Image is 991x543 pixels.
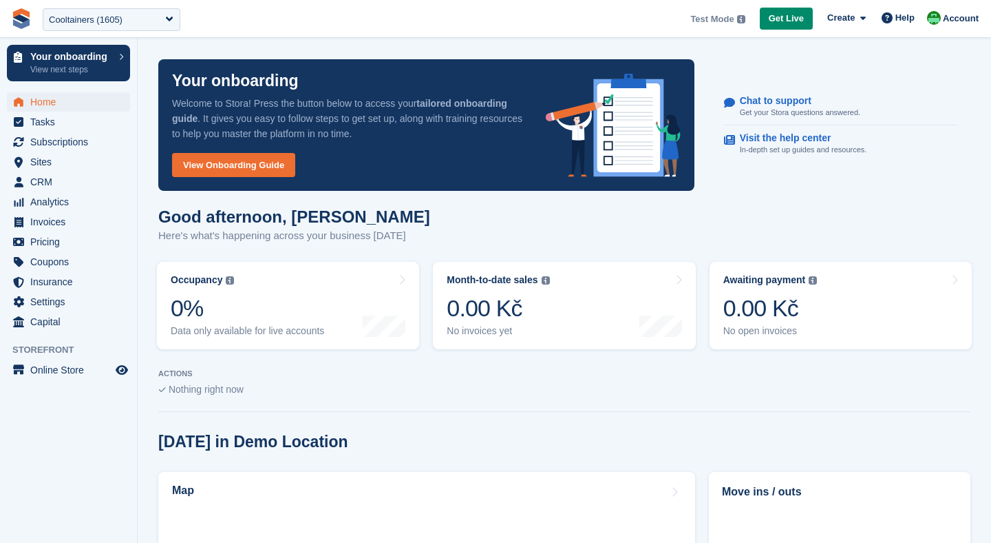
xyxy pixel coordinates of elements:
[7,112,130,132] a: menu
[30,232,113,252] span: Pricing
[30,312,113,331] span: Capital
[546,74,681,177] img: onboarding-info-6c161a55d2c0e0a8cae90662b2fe09162a5109e8cc188191df67fb4f79e88e88.svg
[171,274,222,286] div: Occupancy
[30,52,112,61] p: Your onboarding
[158,228,430,244] p: Here's what's happening across your business [DATE]
[740,144,867,156] p: In-depth set up guides and resources.
[12,343,137,357] span: Storefront
[169,384,244,395] span: Nothing right now
[943,12,979,25] span: Account
[226,276,234,285] img: icon-info-grey-7440780725fd019a000dd9b08b2336e03edf1995a4989e88bcd33f0948082b44.svg
[11,8,32,29] img: stora-icon-8386f47178a22dfd0bd8f6a31ec36ba5ce8667c1dd55bd0f319d3a0aa187defe.svg
[157,262,419,349] a: Occupancy 0% Data only available for live accounts
[724,125,957,163] a: Visit the help center In-depth set up guides and resources.
[724,88,957,126] a: Chat to support Get your Stora questions answered.
[740,95,849,107] p: Chat to support
[114,362,130,378] a: Preview store
[7,360,130,380] a: menu
[30,92,113,112] span: Home
[7,312,130,331] a: menu
[895,11,915,25] span: Help
[30,192,113,212] span: Analytics
[171,294,324,322] div: 0%
[7,45,130,81] a: Your onboarding View next steps
[542,276,550,285] img: icon-info-grey-7440780725fd019a000dd9b08b2336e03edf1995a4989e88bcd33f0948082b44.svg
[723,325,818,337] div: No open invoices
[690,12,734,26] span: Test Mode
[723,274,806,286] div: Awaiting payment
[7,132,130,152] a: menu
[158,369,970,378] p: ACTIONS
[30,152,113,172] span: Sites
[171,325,324,337] div: Data only available for live accounts
[7,252,130,271] a: menu
[760,8,813,30] a: Get Live
[30,132,113,152] span: Subscriptions
[769,12,804,25] span: Get Live
[827,11,855,25] span: Create
[723,294,818,322] div: 0.00 Kč
[740,132,856,144] p: Visit the help center
[30,63,112,76] p: View next steps
[30,292,113,311] span: Settings
[30,252,113,271] span: Coupons
[7,212,130,232] a: menu
[447,274,537,286] div: Month-to-date sales
[7,192,130,212] a: menu
[722,484,957,500] h2: Move ins / outs
[158,433,348,451] h2: [DATE] in Demo Location
[809,276,817,285] img: icon-info-grey-7440780725fd019a000dd9b08b2336e03edf1995a4989e88bcd33f0948082b44.svg
[7,232,130,252] a: menu
[158,387,166,393] img: blank_slate_check_icon-ba018cac091ee9be17c0a81a6c232d5eb81de652e7a59be601be346b1b6ddf79.svg
[710,262,972,349] a: Awaiting payment 0.00 Kč No open invoices
[172,96,524,141] p: Welcome to Stora! Press the button below to access your . It gives you easy to follow steps to ge...
[30,212,113,232] span: Invoices
[172,153,295,177] a: View Onboarding Guide
[927,11,941,25] img: Laura Carlisle
[740,107,860,119] p: Get your Stora questions answered.
[30,272,113,291] span: Insurance
[737,15,745,23] img: icon-info-grey-7440780725fd019a000dd9b08b2336e03edf1995a4989e88bcd33f0948082b44.svg
[7,172,130,192] a: menu
[433,262,695,349] a: Month-to-date sales 0.00 Kč No invoices yet
[172,484,194,497] h2: Map
[7,272,130,291] a: menu
[7,292,130,311] a: menu
[447,294,549,322] div: 0.00 Kč
[49,13,122,27] div: Cooltainers (1605)
[30,360,113,380] span: Online Store
[7,92,130,112] a: menu
[7,152,130,172] a: menu
[30,172,113,192] span: CRM
[30,112,113,132] span: Tasks
[447,325,549,337] div: No invoices yet
[158,207,430,226] h1: Good afternoon, [PERSON_NAME]
[172,73,299,89] p: Your onboarding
